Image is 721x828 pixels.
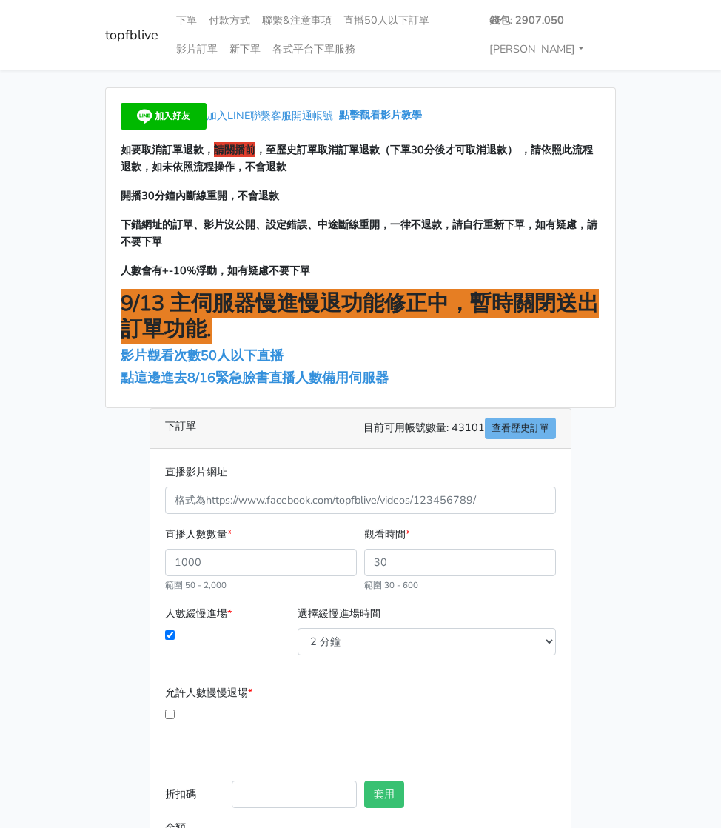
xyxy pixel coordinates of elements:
[339,108,422,123] a: 點擊觀看影片教學
[121,103,207,130] img: 加入好友
[214,142,255,157] span: 請關播前
[165,464,227,481] label: 直播影片網址
[203,6,256,35] a: 付款方式
[256,6,338,35] a: 聯繫&注意事項
[298,605,380,622] label: 選擇緩慢進場時間
[201,347,284,364] span: 50人以下直播
[121,347,201,364] a: 影片觀看次數
[121,188,279,203] span: 開播30分鐘內斷線重開，不會退款
[207,108,333,123] span: 加入LINE聯繫客服開通帳號
[224,35,266,64] a: 新下單
[483,35,590,64] a: [PERSON_NAME]
[489,13,564,27] strong: 錢包: 2907.050
[161,781,228,814] label: 折扣碼
[165,549,357,576] input: 1000
[338,6,435,35] a: 直播50人以下訂單
[165,487,556,514] input: 格式為https://www.facebook.com/topfblive/videos/123456789/
[364,579,418,591] small: 範圍 30 - 600
[105,21,158,50] a: topfblive
[121,369,389,387] a: 點這邊進去8/16緊急臉書直播人數備用伺服器
[121,142,214,157] span: 如要取消訂單退款，
[364,549,556,576] input: 30
[165,684,252,701] label: 允許人數慢慢退場
[483,6,570,35] a: 錢包: 2907.050
[364,526,410,543] label: 觀看時間
[266,35,361,64] a: 各式平台下單服務
[170,35,224,64] a: 影片訂單
[165,605,232,622] label: 人數緩慢進場
[165,526,232,543] label: 直播人數數量
[201,347,287,364] a: 50人以下直播
[170,6,203,35] a: 下單
[121,263,310,278] span: 人數會有+-10%浮動，如有疑慮不要下單
[363,418,556,439] span: 目前可用帳號數量: 43101
[121,108,339,123] a: 加入LINE聯繫客服開通帳號
[485,418,556,439] a: 查看歷史訂單
[150,409,571,449] div: 下訂單
[165,579,227,591] small: 範圍 50 - 2,000
[121,217,597,249] span: 下錯網址的訂單、影片沒公開、設定錯誤、中途斷線重開，一律不退款，請自行重新下單，如有疑慮，請不要下單
[364,781,404,808] button: 套用
[121,289,599,344] span: 9/13 主伺服器慢進慢退功能修正中，暫時關閉送出訂單功能.
[121,142,593,174] span: ，至歷史訂單取消訂單退款（下單30分後才可取消退款） ，請依照此流程退款，如未依照流程操作，不會退款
